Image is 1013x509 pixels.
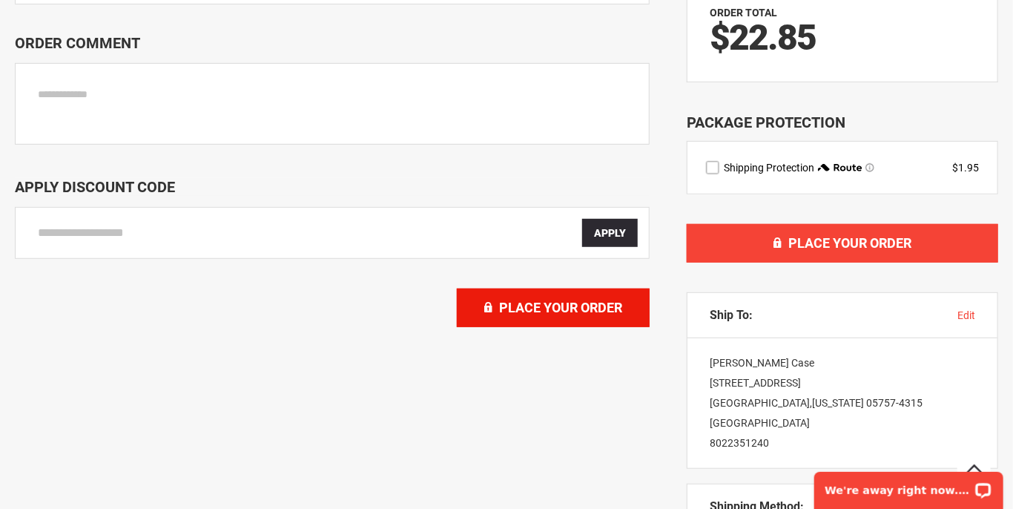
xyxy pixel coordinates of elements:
a: 8022351240 [710,437,769,449]
span: Apply [594,227,626,239]
span: Learn more [865,163,874,172]
strong: Order Total [710,7,777,19]
button: Place Your Order [687,224,998,263]
div: Package Protection [687,112,998,134]
div: route shipping protection selector element [706,160,979,175]
div: $1.95 [952,160,979,175]
div: [PERSON_NAME] Case [STREET_ADDRESS] [GEOGRAPHIC_DATA] , 05757-4315 [GEOGRAPHIC_DATA] [687,338,997,468]
span: Place Your Order [499,300,622,315]
p: Order Comment [15,34,650,52]
button: edit [957,308,975,323]
span: Place Your Order [788,235,911,251]
span: Apply Discount Code [15,178,175,196]
span: [US_STATE] [812,397,864,409]
iframe: LiveChat chat widget [805,462,1013,509]
span: edit [957,309,975,321]
span: Shipping Protection [724,162,814,174]
span: Ship To: [710,308,753,323]
button: Apply [582,219,638,247]
button: Place Your Order [457,289,650,327]
span: $22.85 [710,16,816,59]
